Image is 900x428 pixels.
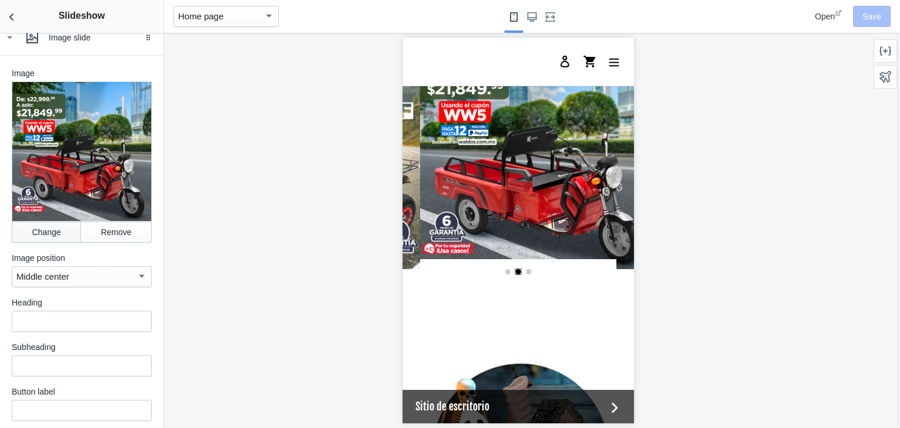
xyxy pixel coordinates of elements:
button: Menú [199,12,224,36]
button: Remove [81,222,152,243]
label: Heading [12,297,152,308]
button: Change [12,222,81,243]
mat-select-trigger: Home page [178,11,224,21]
div: Image slide [49,32,155,43]
label: Image [12,67,152,79]
label: Image position [12,252,152,264]
span: Sitio de escritorio [13,361,203,377]
span: Open [815,12,835,21]
a: image [13,4,54,45]
a: Select slide 3 [124,232,129,237]
label: Button label [12,386,152,398]
mat-select-trigger: Middle center [16,271,69,281]
label: Subheading [12,341,152,353]
a: Select slide 1 [103,232,108,237]
a: Select slide 2 [113,232,119,237]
